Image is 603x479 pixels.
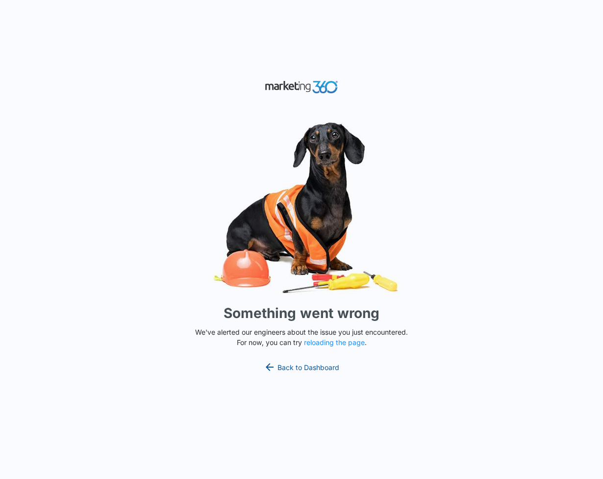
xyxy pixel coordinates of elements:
[304,339,365,346] button: reloading the page
[264,361,339,373] a: Back to Dashboard
[224,303,379,323] h1: Something went wrong
[154,116,449,299] img: Sad Dog
[191,327,412,347] p: We've alerted our engineers about the issue you just encountered. For now, you can try .
[265,79,338,96] img: Marketing 360 Logo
